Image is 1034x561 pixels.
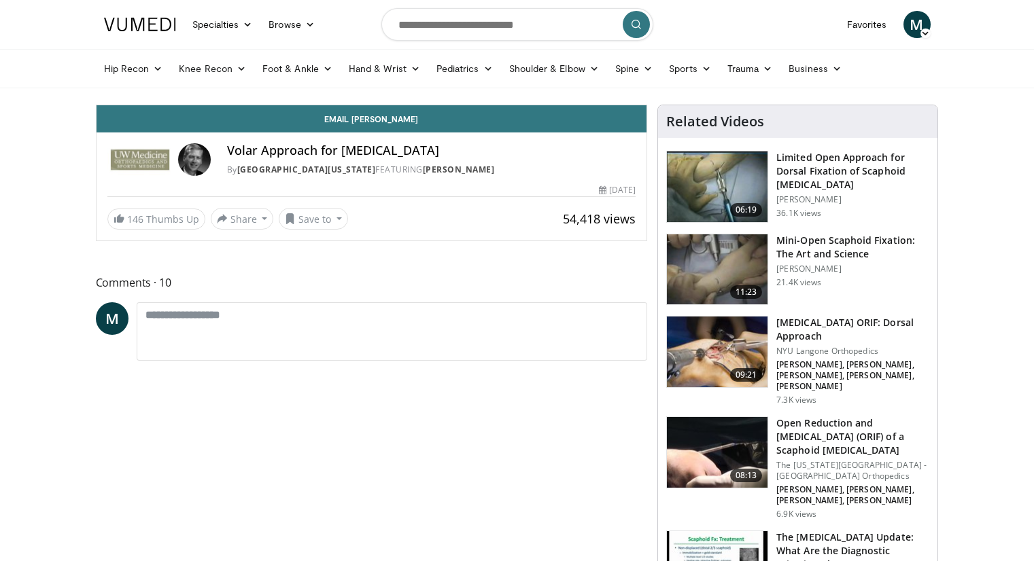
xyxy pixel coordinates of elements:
[661,55,719,82] a: Sports
[279,208,348,230] button: Save to
[666,416,929,520] a: 08:13 Open Reduction and [MEDICAL_DATA] (ORIF) of a Scaphoid [MEDICAL_DATA] The [US_STATE][GEOGRA...
[211,208,274,230] button: Share
[776,460,929,482] p: The [US_STATE][GEOGRAPHIC_DATA] - [GEOGRAPHIC_DATA] Orthopedics
[237,164,376,175] a: [GEOGRAPHIC_DATA][US_STATE]
[776,194,929,205] p: [PERSON_NAME]
[666,234,929,306] a: 11:23 Mini-Open Scaphoid Fixation: The Art and Science [PERSON_NAME] 21.4K views
[227,143,636,158] h4: Volar Approach for [MEDICAL_DATA]
[719,55,781,82] a: Trauma
[776,208,821,219] p: 36.1K views
[666,316,929,405] a: 09:21 [MEDICAL_DATA] ORIF: Dorsal Approach NYU Langone Orthopedics [PERSON_NAME], [PERSON_NAME], ...
[666,113,764,130] h4: Related Videos
[776,395,816,405] p: 7.3K views
[776,151,929,192] h3: Limited Open Approach for Dorsal Fixation of Scaphoid [MEDICAL_DATA]
[776,316,929,343] h3: [MEDICAL_DATA] ORIF: Dorsal Approach
[428,55,501,82] a: Pediatrics
[599,184,636,196] div: [DATE]
[107,143,173,176] img: University of Washington
[776,416,929,457] h3: Open Reduction and [MEDICAL_DATA] (ORIF) of a Scaphoid [MEDICAL_DATA]
[184,11,261,38] a: Specialties
[423,164,495,175] a: [PERSON_NAME]
[607,55,661,82] a: Spine
[776,509,816,520] p: 6.9K views
[171,55,254,82] a: Knee Recon
[776,264,929,274] p: [PERSON_NAME]
[96,55,171,82] a: Hip Recon
[730,469,763,482] span: 08:13
[96,302,128,335] a: M
[104,18,176,31] img: VuMedi Logo
[127,213,143,225] span: 146
[776,277,821,288] p: 21.4K views
[254,55,341,82] a: Foot & Ankle
[381,8,653,41] input: Search topics, interventions
[97,105,647,132] a: Email [PERSON_NAME]
[178,143,211,176] img: Avatar
[903,11,931,38] a: M
[776,359,929,392] p: [PERSON_NAME], [PERSON_NAME], [PERSON_NAME], [PERSON_NAME], [PERSON_NAME]
[107,209,205,230] a: 146 Thumbs Up
[780,55,850,82] a: Business
[730,203,763,217] span: 06:19
[341,55,428,82] a: Hand & Wrist
[666,151,929,223] a: 06:19 Limited Open Approach for Dorsal Fixation of Scaphoid [MEDICAL_DATA] [PERSON_NAME] 36.1K views
[730,285,763,299] span: 11:23
[776,234,929,261] h3: Mini-Open Scaphoid Fixation: The Art and Science
[96,274,648,291] span: Comments 10
[667,151,768,222] img: bindra_-_mini_open_scaphoid_2.png.150x105_q85_crop-smart_upscale.jpg
[260,11,323,38] a: Browse
[227,164,636,176] div: By FEATURING
[667,417,768,488] img: 9e8d4ce5-5cf9-4f64-b223-8a8a66678819.150x105_q85_crop-smart_upscale.jpg
[667,316,768,387] img: 77ce367d-3479-4283-9ae2-dfa1edb86cf6.jpg.150x105_q85_crop-smart_upscale.jpg
[667,234,768,305] img: Screen_shot_2010-09-13_at_9.16.13_PM_2.png.150x105_q85_crop-smart_upscale.jpg
[730,368,763,382] span: 09:21
[563,211,636,227] span: 54,418 views
[839,11,895,38] a: Favorites
[776,484,929,506] p: [PERSON_NAME], [PERSON_NAME], [PERSON_NAME], [PERSON_NAME]
[776,346,929,357] p: NYU Langone Orthopedics
[501,55,607,82] a: Shoulder & Elbow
